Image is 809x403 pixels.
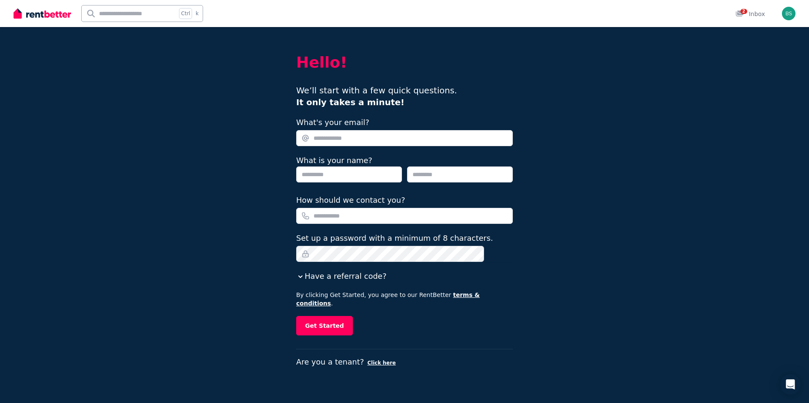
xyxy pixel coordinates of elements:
[296,232,493,244] label: Set up a password with a minimum of 8 characters.
[740,9,747,14] span: 2
[296,291,513,308] p: By clicking Get Started, you agree to our RentBetter .
[296,156,372,165] label: What is your name?
[780,374,801,395] div: Open Intercom Messenger
[296,316,353,335] button: Get Started
[296,97,404,107] b: It only takes a minute!
[296,270,386,282] button: Have a referral code?
[195,10,198,17] span: k
[296,85,457,107] span: We’ll start with a few quick questions.
[296,356,513,368] p: Are you a tenant?
[296,117,369,128] label: What's your email?
[735,10,765,18] div: Inbox
[14,7,71,20] img: RentBetter
[782,7,795,20] img: Benjamin Sherrin
[367,359,396,366] button: Click here
[296,194,405,206] label: How should we contact you?
[296,54,513,71] h2: Hello!
[179,8,192,19] span: Ctrl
